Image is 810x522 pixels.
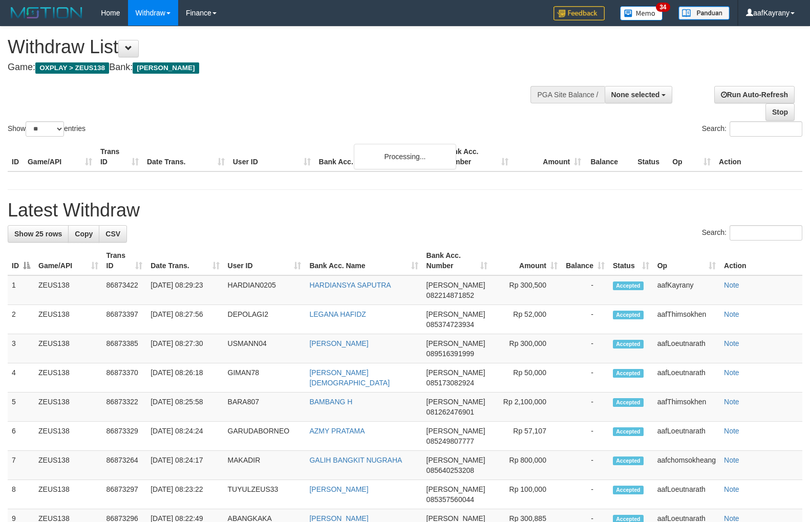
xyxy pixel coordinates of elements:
span: Copy 089516391999 to clipboard [427,350,474,358]
td: [DATE] 08:27:56 [146,305,223,334]
td: 8 [8,480,34,509]
th: Game/API [24,142,96,171]
td: - [562,422,609,451]
th: Balance: activate to sort column ascending [562,246,609,275]
h1: Withdraw List [8,37,530,57]
a: Note [724,339,739,347]
td: 6 [8,422,34,451]
td: 1 [8,275,34,305]
td: Rp 800,000 [492,451,562,480]
span: [PERSON_NAME] [427,310,485,318]
input: Search: [730,225,802,241]
a: [PERSON_NAME][DEMOGRAPHIC_DATA] [309,368,390,387]
td: GARUDABORNEO [224,422,306,451]
th: User ID: activate to sort column ascending [224,246,306,275]
td: - [562,363,609,393]
span: [PERSON_NAME] [427,485,485,493]
td: 86873370 [102,363,147,393]
img: Button%20Memo.svg [620,6,663,20]
th: Action [715,142,802,171]
td: aafLoeutnarath [653,422,720,451]
th: Status [633,142,668,171]
span: CSV [105,230,120,238]
th: Trans ID [96,142,143,171]
td: aafLoeutnarath [653,363,720,393]
a: AZMY PRATAMA [309,427,365,435]
td: - [562,275,609,305]
td: ZEUS138 [34,334,102,363]
td: 2 [8,305,34,334]
td: aafKayrany [653,275,720,305]
a: LEGANA HAFIDZ [309,310,366,318]
h1: Latest Withdraw [8,200,802,221]
td: - [562,334,609,363]
a: [PERSON_NAME] [309,339,368,347]
th: Bank Acc. Name [315,142,440,171]
span: Copy 081262476901 to clipboard [427,408,474,416]
span: Show 25 rows [14,230,62,238]
label: Search: [702,225,802,241]
td: [DATE] 08:23:22 [146,480,223,509]
span: Accepted [613,340,644,349]
span: Accepted [613,281,644,290]
td: 86873297 [102,480,147,509]
span: [PERSON_NAME] [427,368,485,377]
h4: Game: Bank: [8,62,530,73]
button: None selected [605,86,673,103]
th: Action [720,246,802,275]
span: Copy 085249807777 to clipboard [427,437,474,445]
td: [DATE] 08:26:18 [146,363,223,393]
td: USMANN04 [224,334,306,363]
span: [PERSON_NAME] [133,62,199,74]
div: PGA Site Balance / [530,86,604,103]
span: Copy 085374723934 to clipboard [427,320,474,329]
span: [PERSON_NAME] [427,339,485,347]
td: 4 [8,363,34,393]
a: Copy [68,225,99,243]
img: Feedback.jpg [553,6,605,20]
td: 7 [8,451,34,480]
a: Note [724,485,739,493]
th: Trans ID: activate to sort column ascending [102,246,147,275]
span: Accepted [613,311,644,319]
span: Accepted [613,369,644,378]
td: - [562,451,609,480]
span: Copy 085357560044 to clipboard [427,495,474,504]
td: TUYULZEUS33 [224,480,306,509]
a: HARDIANSYA SAPUTRA [309,281,391,289]
th: Bank Acc. Name: activate to sort column ascending [305,246,422,275]
td: - [562,305,609,334]
label: Search: [702,121,802,137]
td: 3 [8,334,34,363]
th: Bank Acc. Number: activate to sort column ascending [422,246,492,275]
span: OXPLAY > ZEUS138 [35,62,109,74]
td: ZEUS138 [34,305,102,334]
span: 34 [656,3,670,12]
th: Date Trans. [143,142,229,171]
a: Note [724,281,739,289]
td: [DATE] 08:29:23 [146,275,223,305]
td: aafLoeutnarath [653,480,720,509]
td: Rp 300,500 [492,275,562,305]
td: ZEUS138 [34,363,102,393]
td: aafThimsokhen [653,305,720,334]
td: 86873329 [102,422,147,451]
td: Rp 300,000 [492,334,562,363]
select: Showentries [26,121,64,137]
th: Op [668,142,715,171]
td: - [562,480,609,509]
td: - [562,393,609,422]
th: Amount: activate to sort column ascending [492,246,562,275]
td: [DATE] 08:24:24 [146,422,223,451]
td: Rp 52,000 [492,305,562,334]
span: Accepted [613,486,644,494]
td: 5 [8,393,34,422]
span: Copy 082214871852 to clipboard [427,291,474,299]
a: BAMBANG H [309,398,352,406]
td: aafLoeutnarath [653,334,720,363]
td: 86873264 [102,451,147,480]
th: Bank Acc. Number [440,142,513,171]
a: Note [724,398,739,406]
td: HARDIAN0205 [224,275,306,305]
th: Game/API: activate to sort column ascending [34,246,102,275]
